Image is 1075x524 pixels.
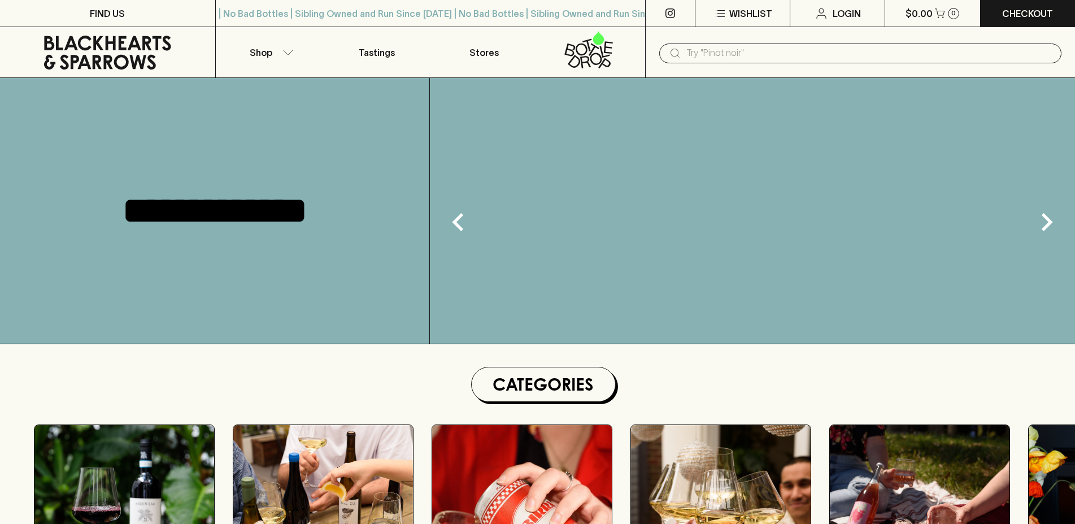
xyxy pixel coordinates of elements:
p: Stores [469,46,499,59]
p: Login [833,7,861,20]
p: Checkout [1002,7,1053,20]
h1: Categories [476,372,611,397]
button: Previous [436,200,481,245]
p: $0.00 [906,7,933,20]
p: Wishlist [729,7,772,20]
p: Tastings [359,46,395,59]
p: Shop [250,46,272,59]
button: Shop [216,27,323,77]
input: Try "Pinot noir" [686,44,1052,62]
a: Stores [430,27,538,77]
button: Next [1024,200,1069,245]
p: FIND US [90,7,125,20]
a: Tastings [323,27,430,77]
p: 0 [951,10,956,16]
img: gif;base64,R0lGODlhAQABAAAAACH5BAEKAAEALAAAAAABAAEAAAICTAEAOw== [430,78,1075,344]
